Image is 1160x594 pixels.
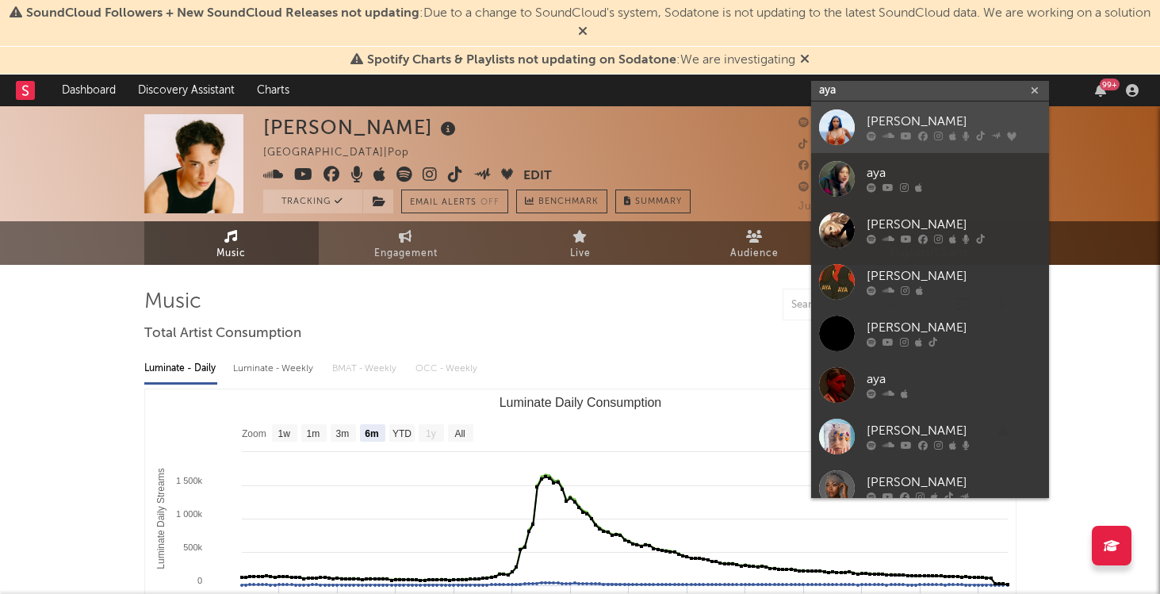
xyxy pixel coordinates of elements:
[278,428,290,439] text: 1w
[197,576,201,585] text: 0
[374,244,438,263] span: Engagement
[493,221,668,265] a: Live
[367,54,795,67] span: : We are investigating
[401,190,508,213] button: Email AlertsOff
[867,164,1041,183] div: aya
[306,428,320,439] text: 1m
[615,190,691,213] button: Summary
[144,355,217,382] div: Luminate - Daily
[335,428,349,439] text: 3m
[578,26,588,39] span: Dismiss
[867,267,1041,286] div: [PERSON_NAME]
[26,7,1150,20] span: : Due to a change to SoundCloud's system, Sodatone is not updating to the latest SoundCloud data....
[811,205,1049,256] a: [PERSON_NAME]
[144,324,301,343] span: Total Artist Consumption
[246,75,301,106] a: Charts
[233,355,316,382] div: Luminate - Weekly
[454,428,465,439] text: All
[516,190,607,213] a: Benchmark
[242,428,266,439] text: Zoom
[811,81,1049,101] input: Search for artists
[1100,79,1120,90] div: 99 +
[155,468,167,569] text: Luminate Daily Streams
[570,244,591,263] span: Live
[730,244,779,263] span: Audience
[867,422,1041,441] div: [PERSON_NAME]
[867,473,1041,492] div: [PERSON_NAME]
[798,161,848,171] span: 7,000
[811,102,1049,153] a: [PERSON_NAME]
[635,197,682,206] span: Summary
[811,411,1049,462] a: [PERSON_NAME]
[867,370,1041,389] div: aya
[798,182,956,193] span: 965,105 Monthly Listeners
[426,428,436,439] text: 1y
[175,476,202,485] text: 1 500k
[867,319,1041,338] div: [PERSON_NAME]
[811,462,1049,514] a: [PERSON_NAME]
[798,201,891,212] span: Jump Score: 58.3
[144,221,319,265] a: Music
[798,118,858,128] span: 137,491
[1095,84,1106,97] button: 99+
[26,7,419,20] span: SoundCloud Followers + New SoundCloud Releases not updating
[263,144,427,163] div: [GEOGRAPHIC_DATA] | Pop
[367,54,676,67] span: Spotify Charts & Playlists not updating on Sodatone
[867,216,1041,235] div: [PERSON_NAME]
[216,244,246,263] span: Music
[183,542,202,552] text: 500k
[811,308,1049,359] a: [PERSON_NAME]
[263,114,460,140] div: [PERSON_NAME]
[783,299,951,312] input: Search by song name or URL
[800,54,810,67] span: Dismiss
[811,359,1049,411] a: aya
[175,509,202,519] text: 1 000k
[499,396,661,409] text: Luminate Daily Consumption
[480,198,500,207] em: Off
[538,193,599,212] span: Benchmark
[392,428,411,439] text: YTD
[668,221,842,265] a: Audience
[263,190,362,213] button: Tracking
[867,113,1041,132] div: [PERSON_NAME]
[811,256,1049,308] a: [PERSON_NAME]
[51,75,127,106] a: Dashboard
[319,221,493,265] a: Engagement
[365,428,378,439] text: 6m
[811,153,1049,205] a: aya
[798,140,863,150] span: 690,400
[523,167,552,186] button: Edit
[127,75,246,106] a: Discovery Assistant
